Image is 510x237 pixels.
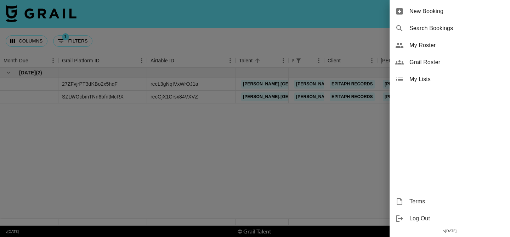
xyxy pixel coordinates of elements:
[390,37,510,54] div: My Roster
[409,197,504,206] span: Terms
[409,58,504,67] span: Grail Roster
[390,210,510,227] div: Log Out
[390,227,510,235] div: v [DATE]
[409,24,504,33] span: Search Bookings
[409,7,504,16] span: New Booking
[390,3,510,20] div: New Booking
[390,71,510,88] div: My Lists
[390,20,510,37] div: Search Bookings
[390,54,510,71] div: Grail Roster
[409,214,504,223] span: Log Out
[409,41,504,50] span: My Roster
[390,193,510,210] div: Terms
[409,75,504,84] span: My Lists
